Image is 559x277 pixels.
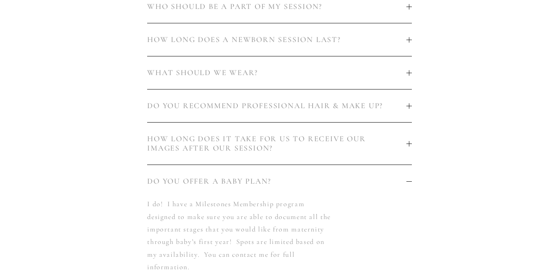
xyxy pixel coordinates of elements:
button: HOW LONG DOES A NEWBORN SESSION LAST? [147,23,411,56]
button: HOW LONG DOES IT TAKE FOR US TO RECEIVE OUR IMAGES AFTER OUR SESSION? [147,123,411,165]
button: DO YOU OFFER A BABY PLAN? [147,165,411,198]
span: HOW LONG DOES IT TAKE FOR US TO RECEIVE OUR IMAGES AFTER OUR SESSION? [147,134,406,153]
button: WHAT SHOULD WE WEAR? [147,56,411,89]
span: WHAT SHOULD WE WEAR? [147,68,406,77]
button: DO YOU RECOMMEND PROFESSIONAL HAIR & MAKE UP? [147,89,411,122]
span: DO YOU RECOMMEND PROFESSIONAL HAIR & MAKE UP? [147,101,406,110]
p: I do! I have a Milestones Membership program designed to make sure you are able to document all t... [147,198,332,273]
span: DO YOU OFFER A BABY PLAN? [147,177,406,186]
span: WHO SHOULD BE A PART OF MY SESSION? [147,2,406,11]
span: HOW LONG DOES A NEWBORN SESSION LAST? [147,35,406,44]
